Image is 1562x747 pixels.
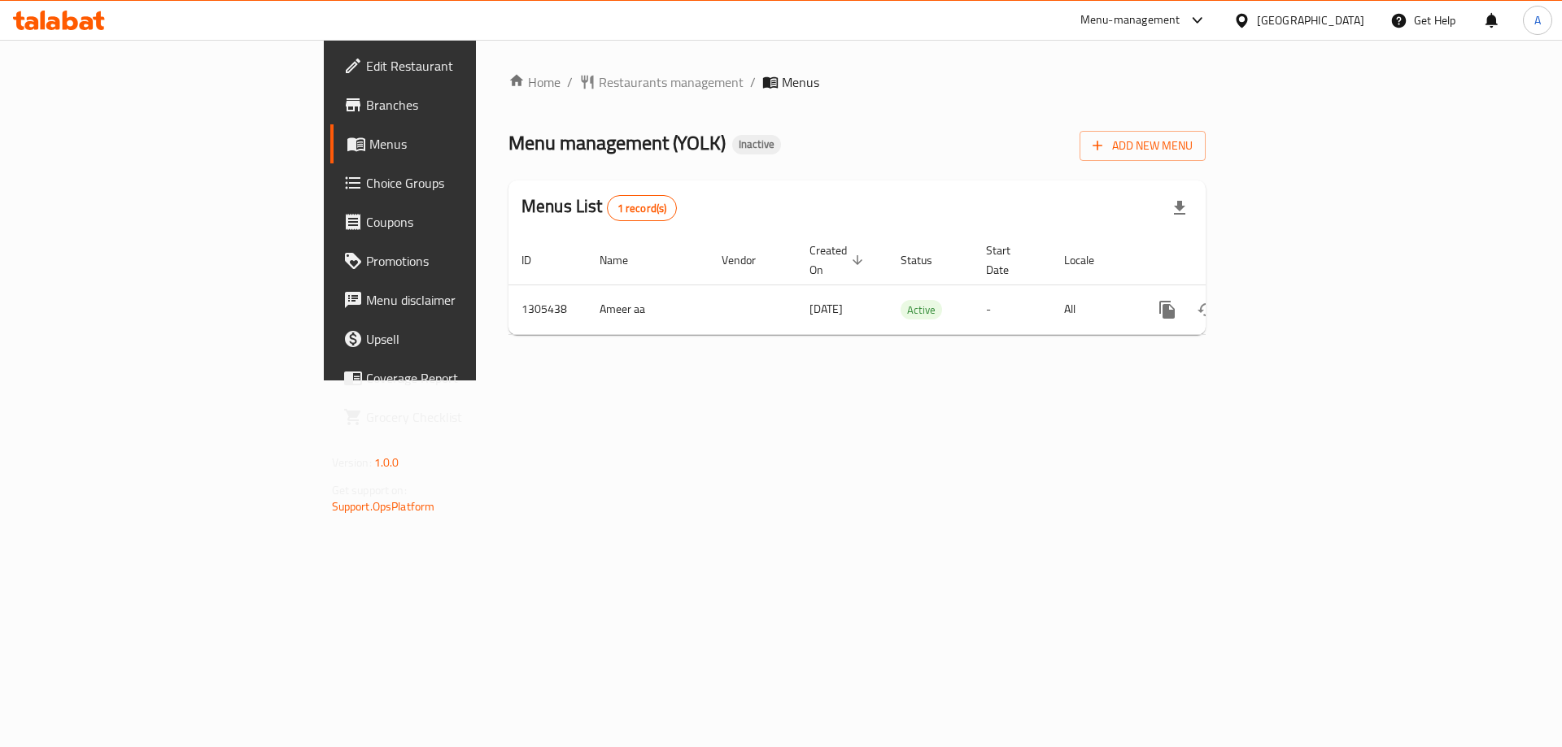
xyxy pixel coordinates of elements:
[330,46,585,85] a: Edit Restaurant
[1093,136,1193,156] span: Add New Menu
[508,236,1317,335] table: enhanced table
[901,301,942,319] span: Active
[1064,250,1115,270] span: Locale
[508,124,726,161] span: Menu management ( YOLK )
[508,72,1206,92] nav: breadcrumb
[369,134,572,154] span: Menus
[332,496,435,517] a: Support.OpsPlatform
[599,72,744,92] span: Restaurants management
[521,250,552,270] span: ID
[732,135,781,154] div: Inactive
[330,202,585,241] a: Coupons
[901,300,942,319] div: Active
[366,212,572,232] span: Coupons
[809,298,843,319] span: [DATE]
[1257,11,1364,29] div: [GEOGRAPHIC_DATA]
[608,201,677,216] span: 1 record(s)
[607,195,678,221] div: Total records count
[1080,131,1206,161] button: Add New Menu
[1160,189,1199,228] div: Export file
[330,124,585,163] a: Menus
[809,241,868,280] span: Created On
[1534,11,1541,29] span: A
[1187,290,1226,329] button: Change Status
[366,368,572,388] span: Coverage Report
[587,284,709,334] td: Ameer aa
[366,56,572,76] span: Edit Restaurant
[366,251,572,271] span: Promotions
[1051,284,1135,334] td: All
[579,72,744,92] a: Restaurants management
[330,397,585,436] a: Grocery Checklist
[330,319,585,358] a: Upsell
[1135,236,1317,285] th: Actions
[521,194,677,221] h2: Menus List
[366,329,572,349] span: Upsell
[332,452,372,473] span: Version:
[901,250,953,270] span: Status
[973,284,1051,334] td: -
[750,72,756,92] li: /
[330,85,585,124] a: Branches
[366,407,572,427] span: Grocery Checklist
[366,173,572,193] span: Choice Groups
[986,241,1032,280] span: Start Date
[1080,11,1180,30] div: Menu-management
[330,163,585,202] a: Choice Groups
[1148,290,1187,329] button: more
[732,137,781,151] span: Inactive
[330,280,585,319] a: Menu disclaimer
[330,241,585,280] a: Promotions
[332,480,407,501] span: Get support on:
[374,452,399,473] span: 1.0.0
[366,95,572,115] span: Branches
[330,358,585,397] a: Coverage Report
[782,72,819,92] span: Menus
[722,250,777,270] span: Vendor
[600,250,649,270] span: Name
[366,290,572,310] span: Menu disclaimer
